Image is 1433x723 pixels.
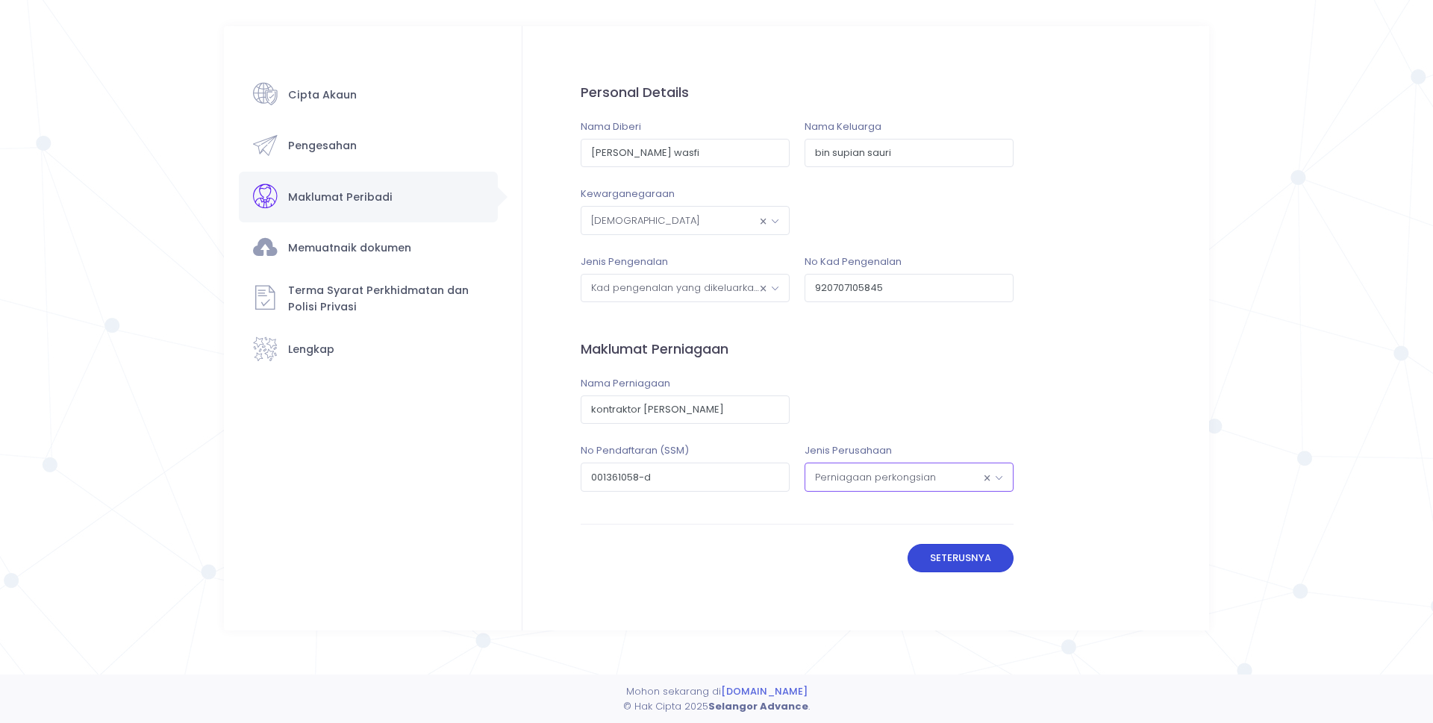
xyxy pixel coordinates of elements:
span: Remove all items [983,468,990,488]
span: Kad pengenalan yang dikeluarkan oleh kerajaan [581,274,790,302]
input: Nama anda [581,139,790,167]
span: Remove all items [759,211,767,231]
label: Kewarganegaraan [581,187,675,201]
label: Jenis Perusahaan [805,443,892,458]
div: Maklumat Perniagaan [581,339,1014,359]
input: No Pendaftaran (SSM) [581,463,790,491]
label: No Pendaftaran (SSM) [581,443,689,458]
label: Nama Diberi [581,119,641,134]
span: Kad pengenalan yang dikeluarkan oleh kerajaan [581,275,789,301]
span: Perniagaan perkongsian [805,463,1014,491]
span: Remove all items [759,278,767,298]
button: Seterusnya [908,544,1014,572]
input: Nama keluarga [805,139,1014,167]
label: No Kad Pengenalan [805,254,902,269]
label: Nama Perniagaan [581,376,670,391]
span: Malaysian [581,207,789,234]
div: Personal Details [581,82,1014,102]
strong: Selangor Advance [708,699,808,713]
span: Malaysian [581,206,790,234]
input: No Kad Pengenalan [805,274,1014,302]
label: Nama Keluarga [805,119,881,134]
input: Nama Perniagaan [581,395,790,424]
label: Jenis Pengenalan [581,254,668,269]
a: [DOMAIN_NAME] [721,684,808,698]
span: Perniagaan perkongsian [805,463,1013,490]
